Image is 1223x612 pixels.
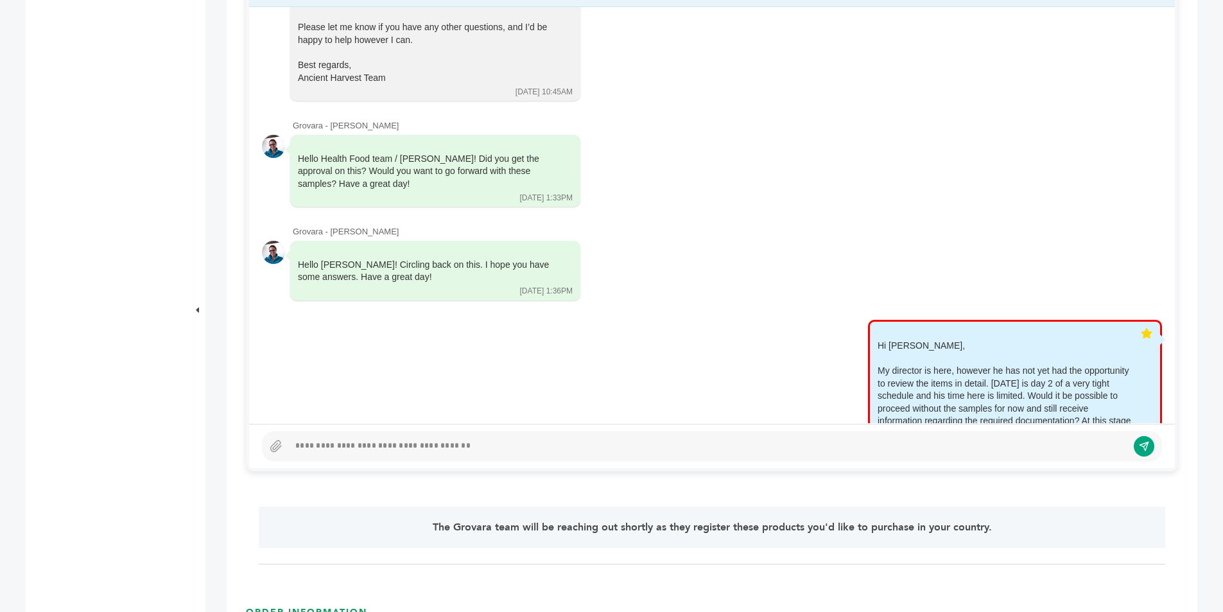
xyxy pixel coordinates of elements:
[298,153,555,191] div: Hello Health Food team / [PERSON_NAME]! Did you get the approval on this? Would you want to go fo...
[293,226,1162,238] div: Grovara - [PERSON_NAME]
[520,286,573,297] div: [DATE] 1:36PM
[293,120,1162,132] div: Grovara - [PERSON_NAME]
[878,365,1134,453] div: My director is here, however he has not yet had the opportunity to review the items in detail. [D...
[516,87,573,98] div: [DATE] 10:45AM
[298,259,555,284] div: Hello [PERSON_NAME]! Circling back on this. I hope you have some answers. Have a great day!
[295,520,1129,535] p: The Grovara team will be reaching out shortly as they register these products you'd like to purch...
[520,193,573,204] div: [DATE] 1:33PM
